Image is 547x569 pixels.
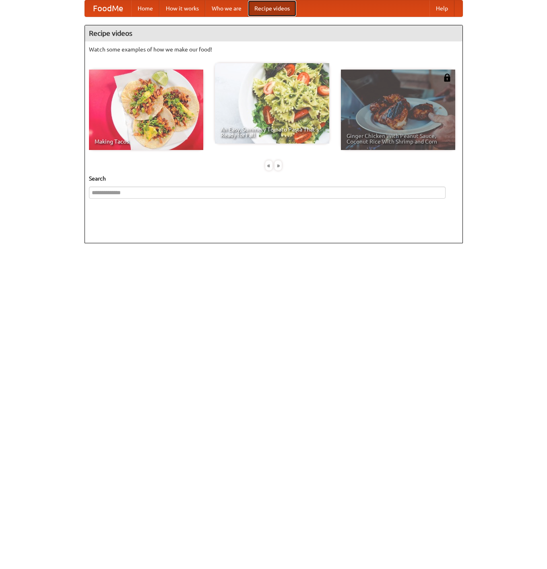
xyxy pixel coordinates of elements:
a: Home [131,0,159,16]
h4: Recipe videos [85,25,462,41]
span: An Easy, Summery Tomato Pasta That's Ready for Fall [221,127,324,138]
a: Making Tacos [89,70,203,150]
a: Help [429,0,454,16]
span: Making Tacos [95,139,198,144]
a: How it works [159,0,205,16]
div: » [275,160,282,170]
a: Recipe videos [248,0,296,16]
div: « [265,160,272,170]
img: 483408.png [443,74,451,82]
a: Who we are [205,0,248,16]
p: Watch some examples of how we make our food! [89,45,458,53]
a: FoodMe [85,0,131,16]
h5: Search [89,175,458,183]
a: An Easy, Summery Tomato Pasta That's Ready for Fall [215,63,329,144]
